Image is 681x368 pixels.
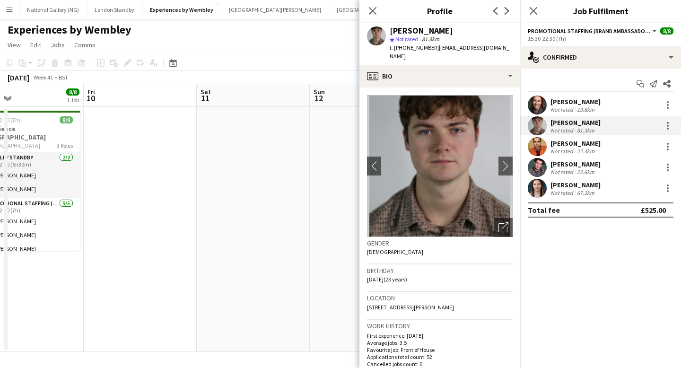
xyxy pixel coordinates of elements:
div: Not rated [550,106,575,113]
div: Bio [359,65,520,88]
div: [DATE] [8,73,29,82]
span: 10 [86,93,95,104]
button: Experiences by Wembley [142,0,221,19]
p: Applications total count: 52 [367,353,513,360]
div: 22.3km [575,148,596,155]
div: 1 Job [67,96,79,104]
button: London Standby [87,0,142,19]
div: 81.3km [575,127,596,134]
span: 8/8 [66,88,79,96]
div: 67.3km [575,189,596,196]
span: Week 41 [31,74,55,81]
h3: Location [367,294,513,302]
div: Not rated [550,189,575,196]
p: Favourite job: Front of House [367,346,513,353]
img: Crew avatar or photo [367,95,513,237]
h3: Profile [359,5,520,17]
div: Not rated [550,168,575,175]
h3: Birthday [367,266,513,275]
div: Not rated [550,148,575,155]
span: [DATE] (23 years) [367,276,407,283]
span: Sun [314,88,325,96]
div: [PERSON_NAME] [550,97,601,106]
span: 8/8 [660,27,673,35]
span: 81.3km [420,35,441,43]
span: 3 Roles [57,142,73,149]
span: Jobs [51,41,65,49]
h3: Job Fulfilment [520,5,681,17]
p: First experience: [DATE] [367,332,513,339]
div: Not rated [550,127,575,134]
div: [PERSON_NAME] [550,181,601,189]
span: Fri [87,88,95,96]
div: Confirmed [520,46,681,69]
h1: Experiences by Wembley [8,23,131,37]
div: 19.8km [575,106,596,113]
span: Comms [74,41,96,49]
a: View [4,39,25,51]
div: £525.00 [641,205,666,215]
h3: Work history [367,322,513,330]
div: [PERSON_NAME] [550,160,601,168]
span: t. [PHONE_NUMBER] [390,44,439,51]
span: Sat [201,88,211,96]
span: 12 [312,93,325,104]
span: [STREET_ADDRESS][PERSON_NAME] [367,304,454,311]
span: Not rated [395,35,418,43]
div: [PERSON_NAME] [550,118,601,127]
button: Promotional Staffing (Brand Ambassadors) [528,27,658,35]
span: Promotional Staffing (Brand Ambassadors) [528,27,651,35]
div: Total fee [528,205,560,215]
a: Jobs [47,39,69,51]
a: Comms [70,39,99,51]
span: Edit [30,41,41,49]
span: 8/8 [60,116,73,123]
div: Open photos pop-in [494,218,513,237]
span: [DEMOGRAPHIC_DATA] [367,248,423,255]
span: 11 [199,93,211,104]
span: View [8,41,21,49]
div: [PERSON_NAME] [390,26,453,35]
span: | [EMAIL_ADDRESS][DOMAIN_NAME] [390,44,509,60]
div: [PERSON_NAME] [550,139,601,148]
div: 15:30-22:30 (7h) [528,35,673,42]
p: Average jobs: 3.5 [367,339,513,346]
button: [GEOGRAPHIC_DATA][PERSON_NAME] [221,0,329,19]
a: Edit [26,39,45,51]
div: 22.6km [575,168,596,175]
h3: Gender [367,239,513,247]
button: National Gallery (NG) [19,0,87,19]
button: [GEOGRAPHIC_DATA] On Site [329,0,415,19]
p: Cancelled jobs count: 0 [367,360,513,368]
div: BST [59,74,68,81]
